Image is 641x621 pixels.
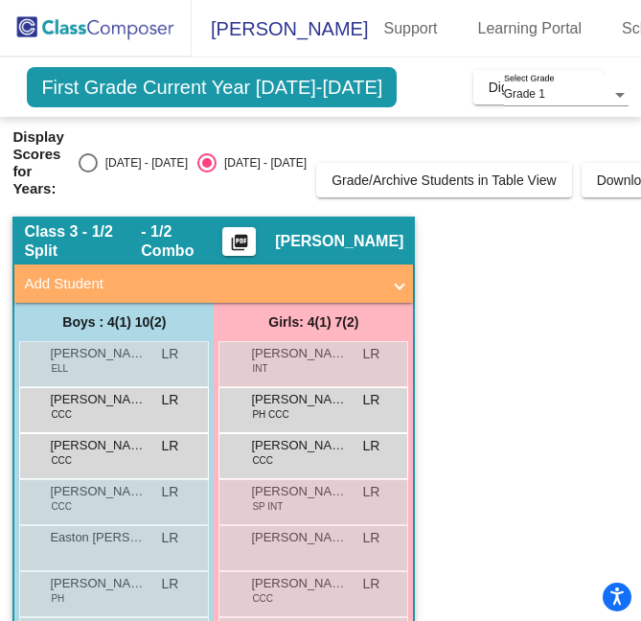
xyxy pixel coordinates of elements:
[27,67,397,107] span: First Grade Current Year [DATE]-[DATE]
[161,574,178,594] span: LR
[473,70,603,104] button: Digital Data Wall
[251,482,347,501] span: [PERSON_NAME]
[51,453,72,468] span: CCC
[251,390,347,409] span: [PERSON_NAME]
[79,153,307,172] mat-radio-group: Select an option
[50,344,146,363] span: [PERSON_NAME]
[51,407,72,422] span: CCC
[192,13,368,44] span: [PERSON_NAME]
[141,222,222,261] span: - 1/2 Combo
[222,227,256,256] button: Print Students Details
[362,390,379,410] span: LR
[161,482,178,502] span: LR
[161,436,178,456] span: LR
[14,303,214,341] div: Boys : 4(1) 10(2)
[251,436,347,455] span: [PERSON_NAME]
[252,361,267,376] span: INT
[214,303,413,341] div: Girls: 4(1) 7(2)
[50,528,146,547] span: Easton [PERSON_NAME]
[252,407,288,422] span: PH CCC
[217,154,307,172] div: [DATE] - [DATE]
[332,172,557,188] span: Grade/Archive Students in Table View
[504,87,545,101] span: Grade 1
[362,344,379,364] span: LR
[275,232,403,251] span: [PERSON_NAME]
[463,13,598,44] a: Learning Portal
[362,528,379,548] span: LR
[362,436,379,456] span: LR
[362,574,379,594] span: LR
[50,574,146,593] span: [PERSON_NAME]
[362,482,379,502] span: LR
[24,222,141,261] span: Class 3 - 1/2 Split
[51,361,68,376] span: ELL
[51,499,72,514] span: CCC
[368,13,452,44] a: Support
[252,499,283,514] span: SP INT
[252,591,273,606] span: CCC
[50,482,146,501] span: [PERSON_NAME]
[251,344,347,363] span: [PERSON_NAME]
[251,528,347,547] span: [PERSON_NAME]
[14,264,413,303] mat-expansion-panel-header: Add Student
[251,574,347,593] span: [PERSON_NAME]
[51,591,64,606] span: PH
[161,528,178,548] span: LR
[50,390,146,409] span: [PERSON_NAME]
[489,80,587,95] span: Digital Data Wall
[24,273,380,295] mat-panel-title: Add Student
[252,453,273,468] span: CCC
[12,128,63,197] span: Display Scores for Years:
[228,233,251,260] mat-icon: picture_as_pdf
[161,390,178,410] span: LR
[50,436,146,455] span: [PERSON_NAME]
[316,163,572,197] button: Grade/Archive Students in Table View
[98,154,188,172] div: [DATE] - [DATE]
[161,344,178,364] span: LR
